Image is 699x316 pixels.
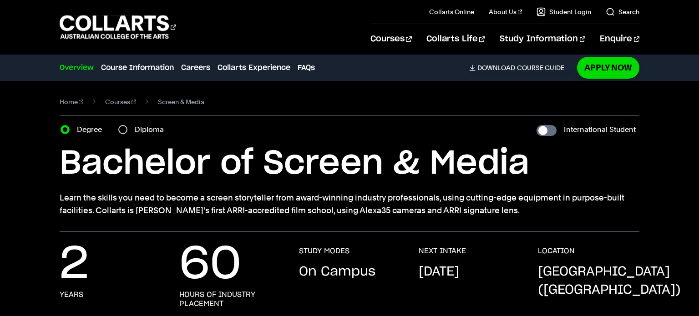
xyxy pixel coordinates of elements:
[299,263,375,281] p: On Campus
[299,246,349,256] h3: STUDY MODES
[538,263,681,299] p: [GEOGRAPHIC_DATA] ([GEOGRAPHIC_DATA])
[135,123,169,136] label: Diploma
[577,57,639,78] a: Apply Now
[77,123,107,136] label: Degree
[538,246,575,256] h3: LOCATION
[600,24,639,54] a: Enquire
[564,123,636,136] label: International Student
[60,14,176,40] div: Go to homepage
[101,62,174,73] a: Course Information
[218,62,290,73] a: Collarts Experience
[60,246,89,283] p: 2
[606,7,639,16] a: Search
[429,7,474,16] a: Collarts Online
[158,95,204,108] span: Screen & Media
[60,143,640,184] h1: Bachelor of Screen & Media
[537,7,591,16] a: Student Login
[60,62,94,73] a: Overview
[181,62,210,73] a: Careers
[179,290,281,308] h3: hours of industry placement
[426,24,485,54] a: Collarts Life
[60,95,84,108] a: Home
[105,95,136,108] a: Courses
[60,290,83,299] h3: years
[370,24,412,54] a: Courses
[469,64,572,72] a: DownloadCourse Guide
[298,62,315,73] a: FAQs
[419,246,466,256] h3: NEXT INTAKE
[60,191,640,217] p: Learn the skills you need to become a screen storyteller from award-winning industry professional...
[489,7,522,16] a: About Us
[477,64,515,72] span: Download
[419,263,459,281] p: [DATE]
[500,24,585,54] a: Study Information
[179,246,241,283] p: 60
